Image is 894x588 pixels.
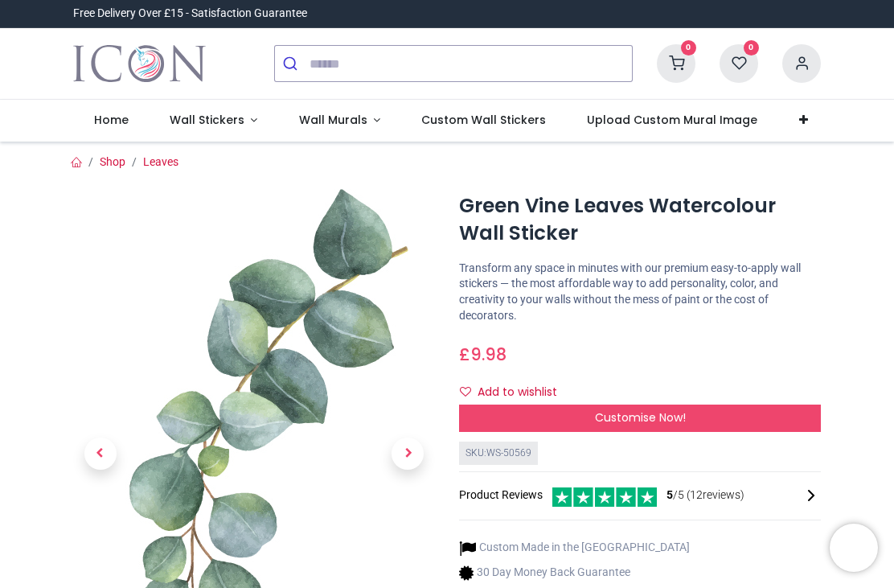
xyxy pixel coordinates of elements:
[94,112,129,128] span: Home
[421,112,546,128] span: Custom Wall Stickers
[459,565,690,582] li: 30 Day Money Back Guarantee
[459,485,821,507] div: Product Reviews
[73,41,206,86] a: Logo of Icon Wall Stickers
[459,343,506,366] span: £
[483,6,821,22] iframe: Customer reviews powered by Trustpilot
[73,41,206,86] img: Icon Wall Stickers
[459,379,571,406] button: Add to wishlistAdd to wishlist
[459,540,690,557] li: Custom Made in the [GEOGRAPHIC_DATA]
[459,442,538,465] div: SKU: WS-50569
[84,438,117,470] span: Previous
[143,155,178,168] a: Leaves
[666,487,744,504] span: /5 ( 12 reviews)
[720,56,758,69] a: 0
[459,261,821,323] p: Transform any space in minutes with our premium easy-to-apply wall stickers — the most affordable...
[299,112,367,128] span: Wall Murals
[681,40,696,56] sup: 0
[278,100,401,142] a: Wall Murals
[657,56,695,69] a: 0
[149,100,278,142] a: Wall Stickers
[459,192,821,248] h1: Green Vine Leaves Watercolour Wall Sticker
[587,112,757,128] span: Upload Custom Mural Image
[392,438,424,470] span: Next
[73,6,307,22] div: Free Delivery Over £15 - Satisfaction Guarantee
[275,46,310,81] button: Submit
[744,40,759,56] sup: 0
[100,155,125,168] a: Shop
[170,112,244,128] span: Wall Stickers
[666,488,673,501] span: 5
[595,409,686,426] span: Customise Now!
[830,524,878,572] iframe: Brevo live chat
[470,343,506,366] span: 9.98
[460,386,471,397] i: Add to wishlist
